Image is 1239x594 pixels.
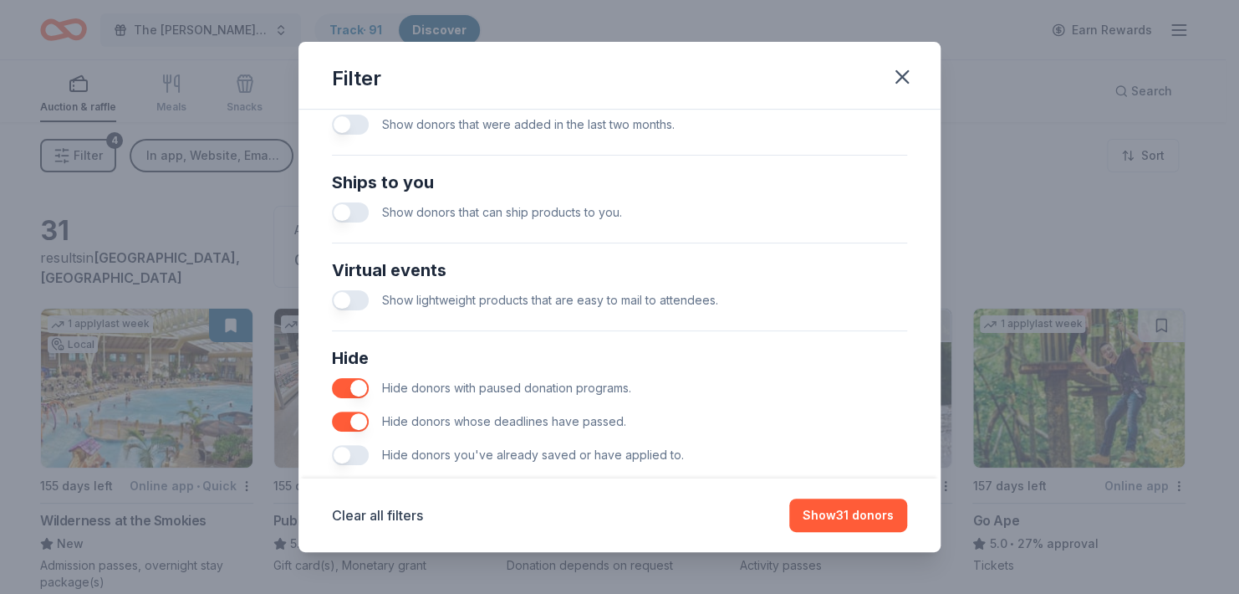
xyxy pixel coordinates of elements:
button: Show31 donors [789,499,907,532]
div: Ships to you [332,169,907,196]
div: Hide [332,345,907,371]
span: Hide donors with paused donation programs. [382,381,631,395]
div: Filter [332,65,381,92]
span: Hide donors whose deadlines have passed. [382,414,626,428]
span: Show donors that were added in the last two months. [382,117,675,131]
span: Show lightweight products that are easy to mail to attendees. [382,293,718,307]
button: Clear all filters [332,505,423,525]
span: Show donors that can ship products to you. [382,205,622,219]
span: Hide donors you've already saved or have applied to. [382,448,684,462]
div: Virtual events [332,257,907,284]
